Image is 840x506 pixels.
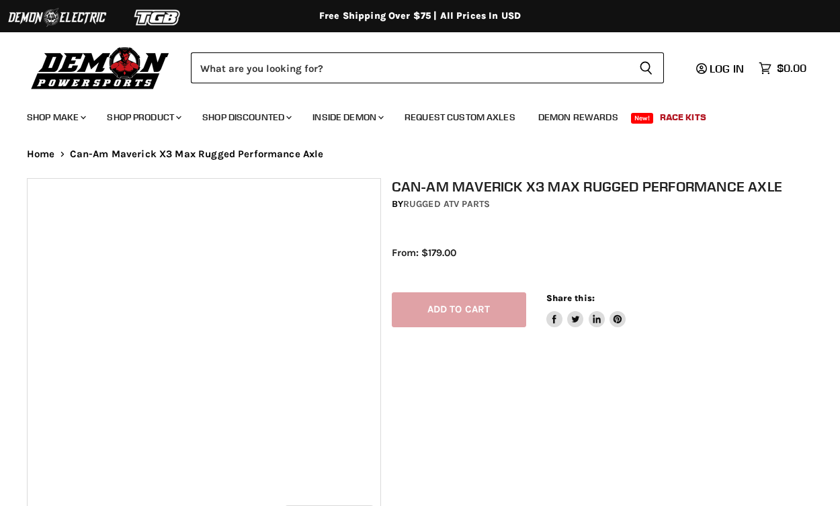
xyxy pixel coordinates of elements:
a: Rugged ATV Parts [403,198,490,210]
a: $0.00 [752,58,813,78]
a: Request Custom Axles [394,103,526,131]
button: Search [628,52,664,83]
span: From: $179.00 [392,247,456,259]
a: Shop Make [17,103,94,131]
a: Demon Rewards [528,103,628,131]
a: Log in [690,62,752,75]
span: Can-Am Maverick X3 Max Rugged Performance Axle [70,149,324,160]
span: New! [631,113,654,124]
div: by [392,197,825,212]
input: Search [191,52,628,83]
span: Share this: [546,293,595,303]
img: Demon Electric Logo 2 [7,5,108,30]
a: Shop Product [97,103,190,131]
a: Home [27,149,55,160]
a: Inside Demon [302,103,392,131]
img: Demon Powersports [27,44,174,91]
a: Shop Discounted [192,103,300,131]
span: Log in [710,62,744,75]
img: TGB Logo 2 [108,5,208,30]
a: Race Kits [650,103,716,131]
h1: Can-Am Maverick X3 Max Rugged Performance Axle [392,178,825,195]
form: Product [191,52,664,83]
ul: Main menu [17,98,803,131]
span: $0.00 [777,62,806,75]
aside: Share this: [546,292,626,328]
